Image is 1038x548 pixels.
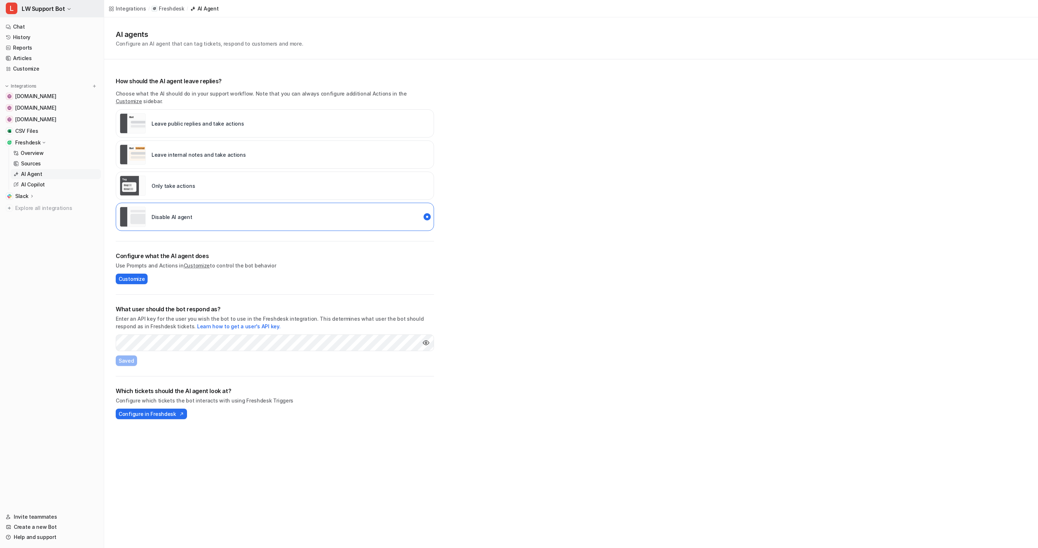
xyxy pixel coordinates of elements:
a: CSV FilesCSV Files [3,126,101,136]
p: Leave internal notes and take actions [152,151,246,159]
p: Freshdesk [15,139,41,146]
span: / [148,5,150,12]
img: CSV Files [7,129,12,133]
h2: What user should the bot respond as? [116,305,434,313]
p: Overview [21,149,44,157]
a: Learn how to get a user's API key. [197,323,280,329]
img: Disable AI agent [120,207,146,227]
p: Slack [15,193,29,200]
a: Freshdesk [152,5,184,12]
span: [DOMAIN_NAME] [15,104,56,111]
span: Configure in Freshdesk [119,410,176,418]
button: Configure in Freshdesk [116,409,187,419]
img: Leave public replies and take actions [120,113,146,134]
img: www.learnworlds.dev [7,117,12,122]
span: Saved [119,357,134,364]
span: Explore all integrations [15,202,98,214]
span: [DOMAIN_NAME] [15,116,56,123]
a: Customize [184,262,210,269]
span: LW Support Bot [22,4,65,14]
p: Disable AI agent [152,213,192,221]
a: AI Copilot [10,180,101,190]
img: explore all integrations [6,205,13,212]
img: Show [422,339,430,346]
p: Use Prompts and Actions in to control the bot behavior [116,262,434,269]
a: Explore all integrations [3,203,101,213]
span: L [6,3,17,14]
a: www.learnworlds.com[DOMAIN_NAME] [3,91,101,101]
p: Choose what the AI should do in your support workflow. Note that you can always configure additio... [116,90,434,105]
span: [DOMAIN_NAME] [15,93,56,100]
a: www.learnworlds.dev[DOMAIN_NAME] [3,114,101,125]
div: live::disabled [116,172,434,200]
div: Integrations [116,5,146,12]
a: Overview [10,148,101,158]
button: Customize [116,274,148,284]
div: paused::disabled [116,203,434,231]
a: Chat [3,22,101,32]
img: www.learnworlds.com [7,94,12,98]
p: Configure an AI agent that can tag tickets, respond to customers and more. [116,40,303,47]
p: Sources [21,160,41,167]
p: Configure which tickets the bot interacts with using Freshdesk Triggers [116,397,434,404]
p: Enter an API key for the user you wish the bot to use in the Freshdesk integration. This determin... [116,315,434,330]
button: Saved [116,355,137,366]
div: AI Agent [197,5,219,12]
p: Integrations [11,83,37,89]
a: Create a new Bot [3,522,101,532]
p: Leave public replies and take actions [152,120,244,127]
h2: Which tickets should the AI agent look at? [116,387,434,395]
h1: AI agents [116,29,303,40]
img: Freshdesk [7,140,12,145]
div: live::external_reply [116,109,434,138]
img: support.learnworlds.com [7,106,12,110]
img: Slack [7,194,12,198]
a: Help and support [3,532,101,542]
a: Integrations [109,5,146,12]
img: menu_add.svg [92,84,97,89]
a: AI Agent [190,5,219,12]
button: Show API key [422,339,430,346]
p: AI Copilot [21,181,45,188]
img: expand menu [4,84,9,89]
h2: Configure what the AI agent does [116,252,434,260]
span: Customize [119,275,145,283]
a: Articles [3,53,101,63]
a: Invite teammates [3,512,101,522]
div: live::internal_reply [116,140,434,169]
a: Customize [3,64,101,74]
p: AI Agent [21,170,42,178]
p: Only take actions [152,182,195,190]
a: support.learnworlds.com[DOMAIN_NAME] [3,103,101,113]
a: Customize [116,98,142,104]
a: Sources [10,159,101,169]
button: Integrations [3,83,39,90]
p: Freshdesk [159,5,184,12]
a: AI Agent [10,169,101,179]
a: Reports [3,43,101,53]
span: CSV Files [15,127,38,135]
img: Only take actions [120,176,146,196]
span: / [187,5,188,12]
a: History [3,32,101,42]
p: How should the AI agent leave replies? [116,77,434,85]
img: Leave internal notes and take actions [120,144,146,165]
